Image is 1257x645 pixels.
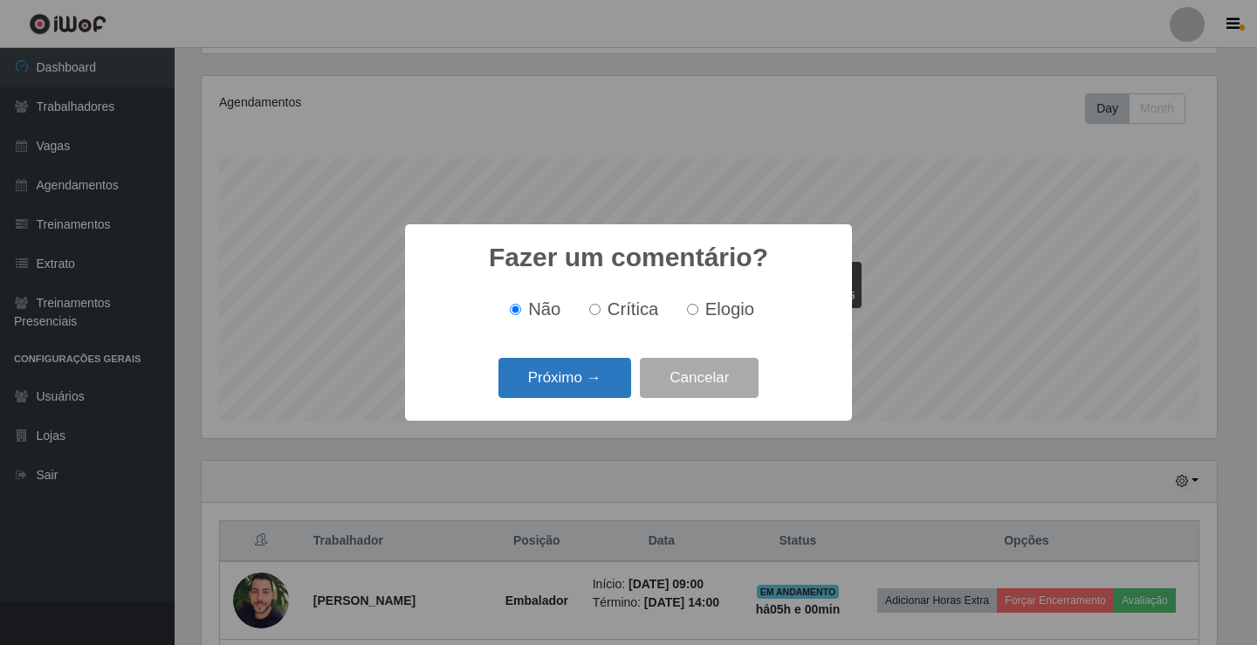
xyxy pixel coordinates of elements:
input: Crítica [589,304,601,315]
span: Não [528,299,560,319]
span: Crítica [608,299,659,319]
input: Não [510,304,521,315]
span: Elogio [705,299,754,319]
button: Próximo → [498,358,631,399]
h2: Fazer um comentário? [489,242,768,273]
input: Elogio [687,304,698,315]
button: Cancelar [640,358,759,399]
